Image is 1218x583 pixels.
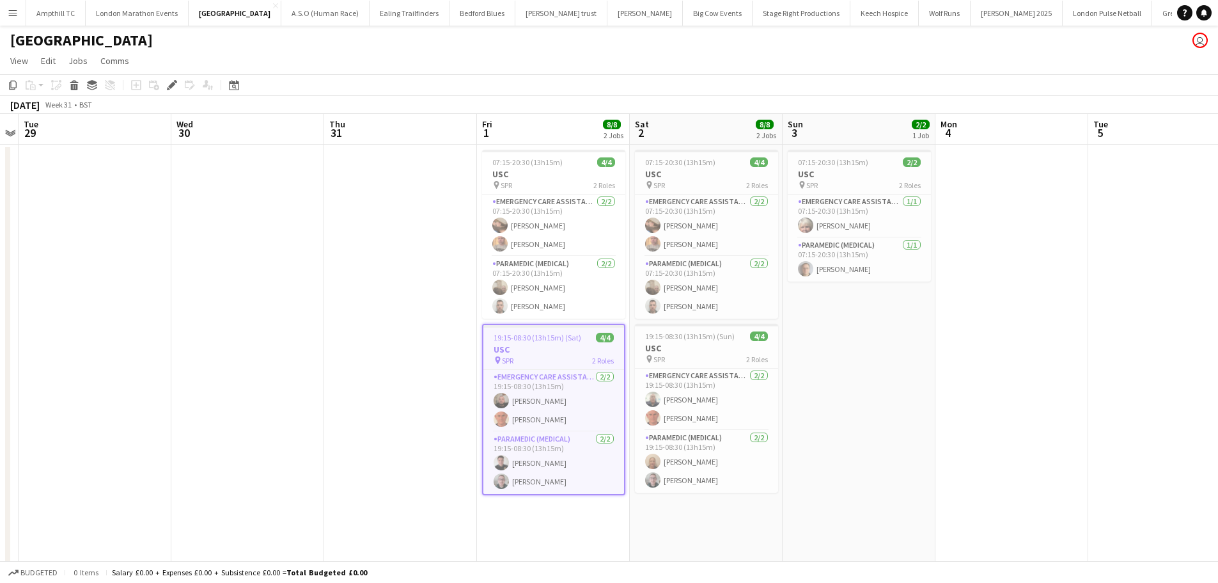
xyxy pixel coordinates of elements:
a: View [5,52,33,69]
app-job-card: 19:15-08:30 (13h15m) (Sun)4/4USC SPR2 RolesEmergency Care Assistant (Medical)2/219:15-08:30 (13h1... [635,324,778,493]
span: Sun [788,118,803,130]
button: Big Cow Events [683,1,753,26]
span: 4/4 [597,157,615,167]
app-job-card: 07:15-20:30 (13h15m)4/4USC SPR2 RolesEmergency Care Assistant (Medical)2/207:15-20:30 (13h15m)[PE... [482,150,625,319]
button: Bedford Blues [449,1,515,26]
span: Fri [482,118,492,130]
button: [PERSON_NAME] 2025 [971,1,1063,26]
span: SPR [653,355,665,364]
button: [GEOGRAPHIC_DATA] [189,1,281,26]
span: Thu [329,118,345,130]
div: Salary £0.00 + Expenses £0.00 + Subsistence £0.00 = [112,568,367,577]
span: 2 Roles [746,355,768,364]
button: [PERSON_NAME] [607,1,683,26]
button: A.S.O (Human Race) [281,1,370,26]
span: Comms [100,55,129,67]
button: Stage Right Productions [753,1,850,26]
span: Tue [24,118,38,130]
app-user-avatar: Mark Boobier [1192,33,1208,48]
span: 4/4 [596,333,614,342]
span: 2 Roles [592,356,614,365]
span: Tue [1093,118,1108,130]
span: Week 31 [42,100,74,109]
button: Wolf Runs [919,1,971,26]
a: Edit [36,52,61,69]
app-card-role: Emergency Care Assistant (Medical)2/219:15-08:30 (13h15m)[PERSON_NAME][PERSON_NAME] [635,369,778,431]
button: Keech Hospice [850,1,919,26]
app-card-role: Emergency Care Assistant (Medical)1/107:15-20:30 (13h15m)[PERSON_NAME] [788,195,931,238]
app-card-role: Emergency Care Assistant (Medical)2/207:15-20:30 (13h15m)[PERSON_NAME][PERSON_NAME] [635,195,778,257]
span: 1 [480,125,492,140]
button: London Marathon Events [86,1,189,26]
span: SPR [502,356,513,365]
span: 8/8 [756,120,774,129]
span: View [10,55,28,67]
button: Ampthill TC [26,1,86,26]
span: Total Budgeted £0.00 [286,568,367,577]
h3: USC [635,342,778,354]
span: 30 [175,125,193,140]
span: 2/2 [912,120,930,129]
span: 0 items [70,568,101,577]
span: 3 [786,125,803,140]
span: 5 [1091,125,1108,140]
span: SPR [653,180,665,190]
span: 2 Roles [899,180,921,190]
a: Comms [95,52,134,69]
span: 07:15-20:30 (13h15m) [645,157,715,167]
app-card-role: Paramedic (Medical)2/207:15-20:30 (13h15m)[PERSON_NAME][PERSON_NAME] [482,257,625,319]
app-card-role: Emergency Care Assistant (Medical)2/219:15-08:30 (13h15m)[PERSON_NAME][PERSON_NAME] [483,370,624,432]
div: BST [79,100,92,109]
button: Budgeted [6,566,59,580]
span: 4/4 [750,157,768,167]
h3: USC [482,168,625,180]
span: 19:15-08:30 (13h15m) (Sat) [494,333,581,342]
div: [DATE] [10,99,40,111]
span: 8/8 [603,120,621,129]
h3: USC [483,344,624,355]
app-card-role: Paramedic (Medical)2/219:15-08:30 (13h15m)[PERSON_NAME][PERSON_NAME] [483,432,624,494]
div: 2 Jobs [604,131,623,140]
span: Mon [941,118,957,130]
app-card-role: Emergency Care Assistant (Medical)2/207:15-20:30 (13h15m)[PERSON_NAME][PERSON_NAME] [482,195,625,257]
span: Jobs [68,55,88,67]
app-job-card: 07:15-20:30 (13h15m)4/4USC SPR2 RolesEmergency Care Assistant (Medical)2/207:15-20:30 (13h15m)[PE... [635,150,778,319]
app-card-role: Paramedic (Medical)2/219:15-08:30 (13h15m)[PERSON_NAME][PERSON_NAME] [635,431,778,493]
button: [PERSON_NAME] trust [515,1,607,26]
span: Sat [635,118,649,130]
app-card-role: Paramedic (Medical)2/207:15-20:30 (13h15m)[PERSON_NAME][PERSON_NAME] [635,257,778,319]
span: Wed [176,118,193,130]
button: Ealing Trailfinders [370,1,449,26]
button: London Pulse Netball [1063,1,1152,26]
span: Budgeted [20,568,58,577]
div: 1 Job [912,131,929,140]
h3: USC [635,168,778,180]
app-card-role: Paramedic (Medical)1/107:15-20:30 (13h15m)[PERSON_NAME] [788,238,931,282]
span: 2 Roles [593,180,615,190]
span: 07:15-20:30 (13h15m) [492,157,563,167]
span: 07:15-20:30 (13h15m) [798,157,868,167]
app-job-card: 07:15-20:30 (13h15m)2/2USC SPR2 RolesEmergency Care Assistant (Medical)1/107:15-20:30 (13h15m)[PE... [788,150,931,282]
span: SPR [501,180,512,190]
span: 4 [939,125,957,140]
span: 19:15-08:30 (13h15m) (Sun) [645,331,735,341]
span: SPR [806,180,818,190]
app-job-card: 19:15-08:30 (13h15m) (Sat)4/4USC SPR2 RolesEmergency Care Assistant (Medical)2/219:15-08:30 (13h1... [482,324,625,495]
span: 31 [327,125,345,140]
span: 2/2 [903,157,921,167]
span: 2 Roles [746,180,768,190]
h1: [GEOGRAPHIC_DATA] [10,31,153,50]
span: Edit [41,55,56,67]
div: 2 Jobs [756,131,776,140]
span: 2 [633,125,649,140]
span: 29 [22,125,38,140]
a: Jobs [63,52,93,69]
span: 4/4 [750,331,768,341]
h3: USC [788,168,931,180]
